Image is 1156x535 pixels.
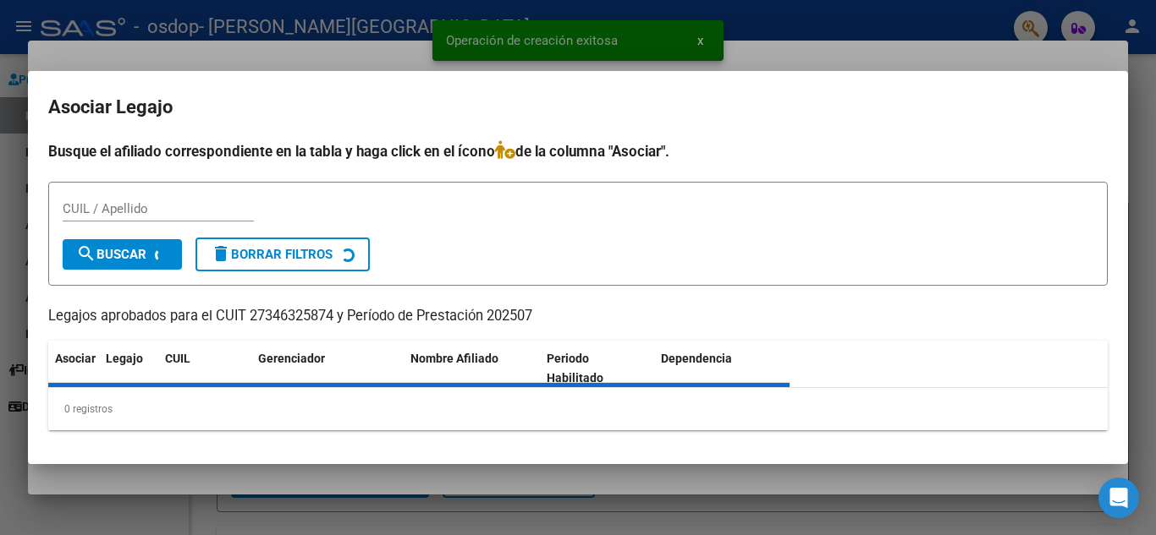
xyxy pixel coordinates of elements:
[48,388,1108,430] div: 0 registros
[48,306,1108,327] p: Legajos aprobados para el CUIT 27346325874 y Período de Prestación 202507
[63,239,182,270] button: Buscar
[410,352,498,365] span: Nombre Afiliado
[106,352,143,365] span: Legajo
[48,341,99,396] datatable-header-cell: Asociar
[76,243,96,264] mat-icon: search
[540,341,654,396] datatable-header-cell: Periodo Habilitado
[158,341,251,396] datatable-header-cell: CUIL
[654,341,790,396] datatable-header-cell: Dependencia
[48,91,1108,123] h2: Asociar Legajo
[76,247,146,262] span: Buscar
[661,352,732,365] span: Dependencia
[258,352,325,365] span: Gerenciador
[547,352,603,385] span: Periodo Habilitado
[211,243,231,264] mat-icon: delete
[211,247,333,262] span: Borrar Filtros
[165,352,190,365] span: CUIL
[99,341,158,396] datatable-header-cell: Legajo
[48,140,1108,162] h4: Busque el afiliado correspondiente en la tabla y haga click en el ícono de la columna "Asociar".
[251,341,404,396] datatable-header-cell: Gerenciador
[55,352,96,365] span: Asociar
[195,237,370,271] button: Borrar Filtros
[404,341,540,396] datatable-header-cell: Nombre Afiliado
[1098,478,1139,518] div: Open Intercom Messenger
